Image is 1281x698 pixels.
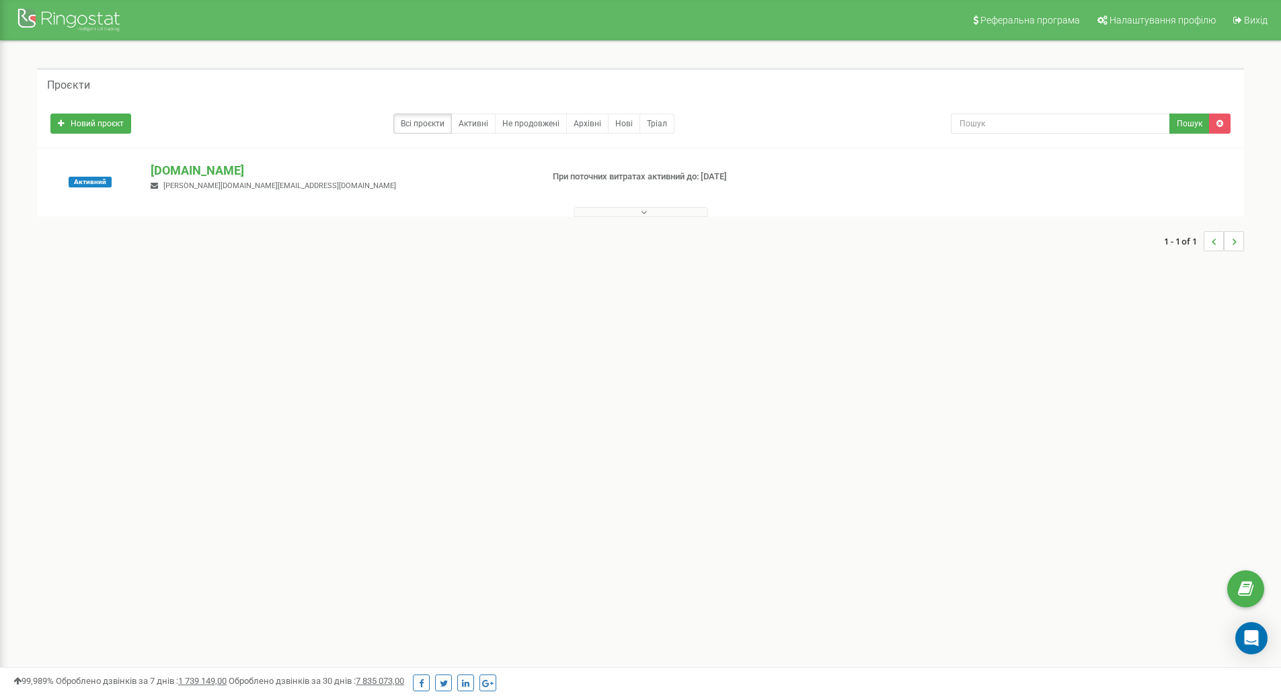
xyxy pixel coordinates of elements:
p: [DOMAIN_NAME] [151,162,531,179]
span: Реферальна програма [980,15,1080,26]
u: 7 835 073,00 [356,676,404,686]
input: Пошук [951,114,1170,134]
span: Вихід [1244,15,1268,26]
h5: Проєкти [47,79,90,91]
a: Всі проєкти [393,114,452,134]
span: 1 - 1 of 1 [1164,231,1204,251]
a: Новий проєкт [50,114,131,134]
button: Пошук [1169,114,1210,134]
a: Архівні [566,114,609,134]
a: Тріал [639,114,674,134]
a: Нові [608,114,640,134]
span: Оброблено дзвінків за 30 днів : [229,676,404,686]
u: 1 739 149,00 [178,676,227,686]
a: Активні [451,114,496,134]
div: Open Intercom Messenger [1235,622,1268,654]
span: Налаштування профілю [1110,15,1216,26]
span: 99,989% [13,676,54,686]
span: Оброблено дзвінків за 7 днів : [56,676,227,686]
nav: ... [1164,218,1244,265]
p: При поточних витратах активний до: [DATE] [553,171,832,183]
a: Не продовжені [495,114,567,134]
span: Активний [69,177,112,187]
span: [PERSON_NAME][DOMAIN_NAME][EMAIL_ADDRESS][DOMAIN_NAME] [163,181,396,190]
